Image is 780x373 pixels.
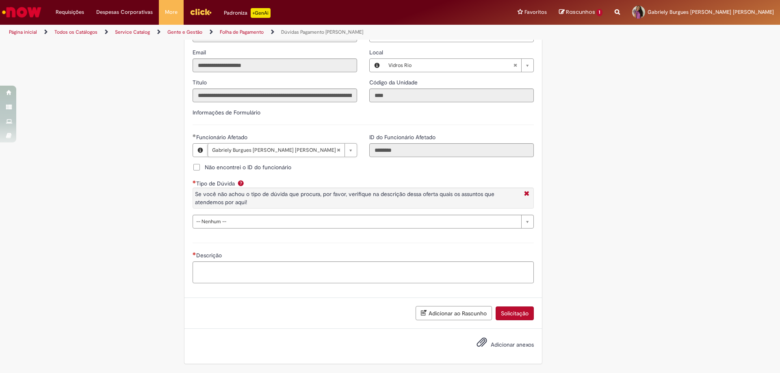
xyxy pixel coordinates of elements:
span: More [165,8,178,16]
input: Código da Unidade [369,88,534,102]
span: Despesas Corporativas [96,8,153,16]
span: Somente leitura - ID do Funcionário Afetado [369,134,437,141]
span: Necessários - Funcionário Afetado [196,134,249,141]
img: click_logo_yellow_360x200.png [190,6,212,18]
span: Somente leitura - Código da Unidade [369,79,419,86]
span: Necessários [193,252,196,255]
span: Favoritos [524,8,547,16]
input: Email [193,58,357,72]
a: Folha de Pagamento [220,29,264,35]
span: Se você não achou o tipo de dúvida que procura, por favor, verifique na descrição dessa oferta qu... [195,190,494,206]
input: ID do Funcionário Afetado [369,143,534,157]
a: Todos os Catálogos [54,29,97,35]
label: Somente leitura - Código da Unidade [369,78,419,86]
a: Página inicial [9,29,37,35]
abbr: Limpar campo Funcionário Afetado [332,144,344,157]
button: Funcionário Afetado, Visualizar este registro Gabriely Burgues Lopes De Castro [193,144,208,157]
span: 1 [596,9,602,16]
button: Local, Visualizar este registro Vidros Rio [370,59,384,72]
span: Descrição [196,252,223,259]
img: ServiceNow [1,4,43,20]
abbr: Limpar campo Local [509,59,521,72]
a: Gente e Gestão [167,29,202,35]
span: Vidros Rio [388,59,513,72]
span: -- Nenhum -- [196,215,517,228]
span: Rascunhos [566,8,595,16]
a: Dúvidas Pagamento [PERSON_NAME] [281,29,363,35]
span: Necessários [193,180,196,183]
div: Padroniza [224,8,271,18]
label: Somente leitura - Título [193,78,208,86]
span: Somente leitura - Título [193,79,208,86]
p: +GenAi [251,8,271,18]
button: Solicitação [496,306,534,320]
span: Somente leitura - Email [193,49,208,56]
span: Não encontrei o ID do funcionário [205,163,291,171]
span: Gabriely Burgues [PERSON_NAME] [PERSON_NAME] [648,9,774,15]
i: Fechar More information Por question_tipo_de_duvida [522,190,531,198]
input: Título [193,88,357,102]
label: Somente leitura - Email [193,48,208,56]
textarea: Descrição [193,261,534,283]
a: Gabriely Burgues [PERSON_NAME] [PERSON_NAME]Limpar campo Funcionário Afetado [208,144,357,157]
span: Tipo de Dúvida [196,180,236,187]
label: Informações de Formulário [193,109,260,116]
button: Adicionar ao Rascunho [416,306,492,320]
span: Requisições [56,8,84,16]
span: Local [369,49,385,56]
span: Adicionar anexos [491,341,534,348]
ul: Trilhas de página [6,25,514,40]
a: Vidros RioLimpar campo Local [384,59,533,72]
span: Obrigatório Preenchido [193,134,196,137]
a: Service Catalog [115,29,150,35]
button: Adicionar anexos [474,335,489,354]
a: Rascunhos [559,9,602,16]
span: Ajuda para Tipo de Dúvida [236,180,246,186]
span: Gabriely Burgues [PERSON_NAME] [PERSON_NAME] [212,144,336,157]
